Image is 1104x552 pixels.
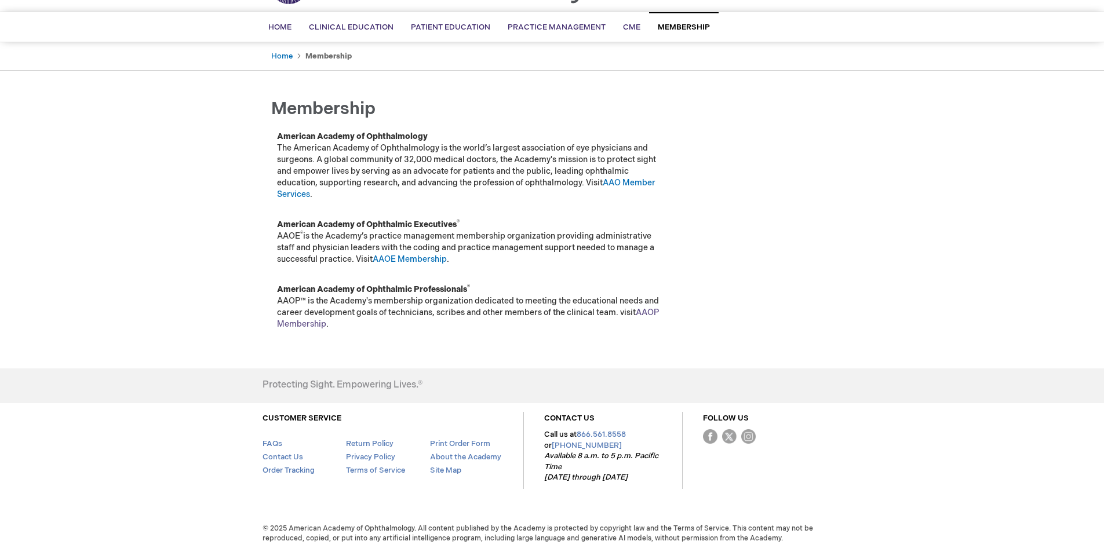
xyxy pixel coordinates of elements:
[305,52,352,61] strong: Membership
[271,98,376,119] span: Membership
[467,284,470,291] sup: ®
[430,466,461,475] a: Site Map
[263,439,282,448] a: FAQs
[346,466,405,475] a: Terms of Service
[277,219,665,265] p: AAOE is the Academy’s practice management membership organization providing administrative staff ...
[346,439,393,448] a: Return Policy
[658,23,710,32] span: Membership
[508,23,606,32] span: Practice Management
[263,414,341,423] a: CUSTOMER SERVICE
[623,23,640,32] span: CME
[741,429,756,444] img: instagram
[411,23,490,32] span: Patient Education
[300,231,303,237] sup: ®
[263,466,315,475] a: Order Tracking
[552,441,622,450] a: [PHONE_NUMBER]
[430,439,490,448] a: Print Order Form
[373,254,447,264] a: AAOE Membership
[346,452,395,462] a: Privacy Policy
[430,452,501,462] a: About the Academy
[309,23,393,32] span: Clinical Education
[277,284,665,330] p: AAOP™ is the Academy's membership organization dedicated to meeting the educational needs and car...
[277,220,460,229] strong: American Academy of Ophthalmic Executives
[271,52,293,61] a: Home
[277,131,428,141] strong: American Academy of Ophthalmology
[263,452,303,462] a: Contact Us
[544,451,658,482] em: Available 8 a.m. to 5 p.m. Pacific Time [DATE] through [DATE]
[277,284,470,294] strong: American Academy of Ophthalmic Professionals
[703,429,717,444] img: Facebook
[457,219,460,226] sup: ®
[703,414,749,423] a: FOLLOW US
[722,429,737,444] img: Twitter
[254,524,851,543] span: © 2025 American Academy of Ophthalmology. All content published by the Academy is protected by co...
[577,430,626,439] a: 866.561.8558
[544,429,662,483] p: Call us at or
[263,380,422,390] h4: Protecting Sight. Empowering Lives.®
[544,414,595,423] a: CONTACT US
[268,23,292,32] span: Home
[277,131,665,200] p: The American Academy of Ophthalmology is the world’s largest association of eye physicians and su...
